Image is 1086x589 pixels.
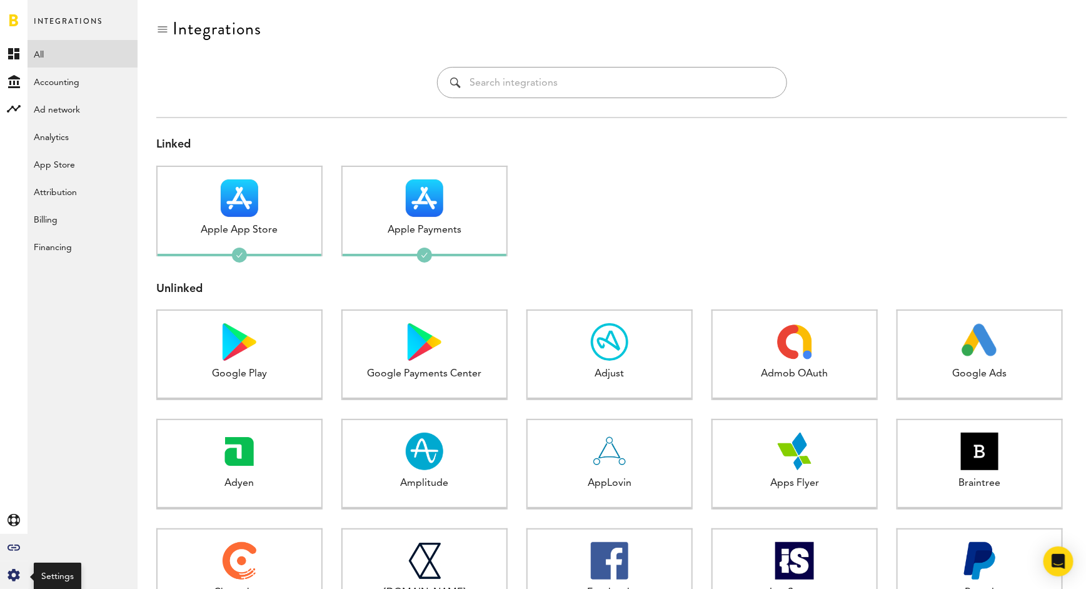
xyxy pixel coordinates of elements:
[776,433,813,470] img: Apps Flyer
[223,323,256,361] img: Google Play
[343,367,506,381] div: Google Payments Center
[408,323,441,361] img: Google Payments Center
[1043,546,1073,576] div: Open Intercom Messenger
[406,433,443,470] img: Amplitude
[528,476,691,491] div: AppLovin
[28,205,138,233] a: Billing
[961,433,998,470] img: Braintree
[962,323,998,361] img: Google Ads
[221,179,258,217] img: Apple App Store
[34,14,103,40] span: Integrations
[28,95,138,123] a: Ad network
[470,68,774,98] input: Search integrations
[41,570,74,583] div: Settings
[591,542,628,580] img: Facebook
[898,476,1062,491] div: Braintree
[28,68,138,95] a: Accounting
[406,179,443,217] img: Apple Payments
[158,476,321,491] div: Adyen
[158,223,321,238] div: Apple App Store
[343,223,506,238] div: Apple Payments
[961,542,998,580] img: Paypal
[408,542,441,580] img: Checkout.com
[776,323,813,361] img: Admob OAuth
[591,433,628,470] img: AppLovin
[775,542,814,580] img: ironSource
[28,40,138,68] a: All
[713,476,877,491] div: Apps Flyer
[28,178,138,205] a: Attribution
[591,323,628,361] img: Adjust
[221,433,258,470] img: Adyen
[158,367,321,381] div: Google Play
[343,476,506,491] div: Amplitude
[173,19,261,39] div: Integrations
[28,123,138,150] a: Analytics
[28,233,138,260] a: Financing
[898,367,1062,381] div: Google Ads
[28,150,138,178] a: App Store
[528,367,691,381] div: Adjust
[223,542,256,580] img: Chargebee
[156,137,1067,153] div: Linked
[26,9,71,20] span: Support
[713,367,877,381] div: Admob OAuth
[156,281,1067,298] div: Unlinked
